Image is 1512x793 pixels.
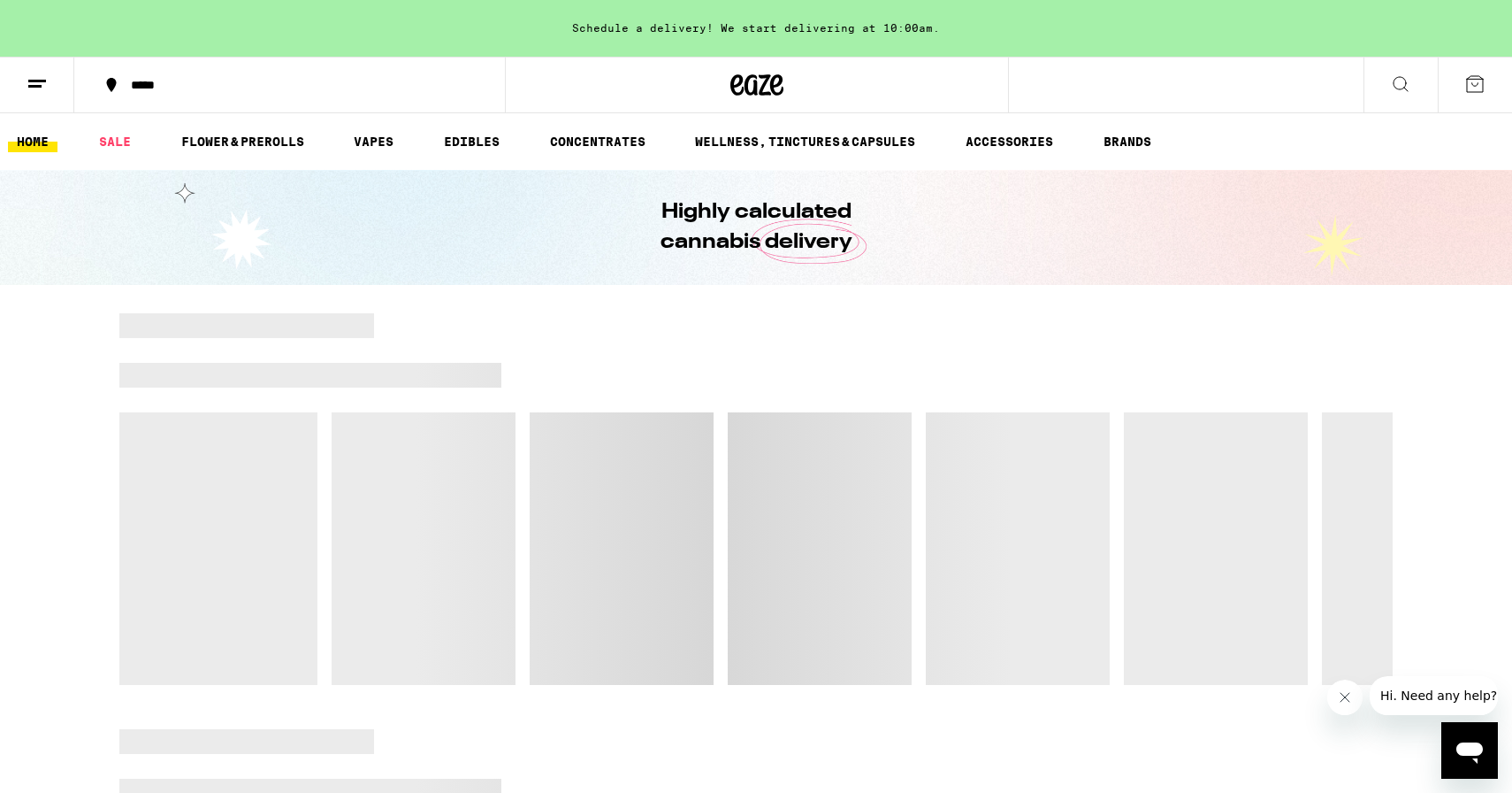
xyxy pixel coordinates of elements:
[1441,722,1498,779] iframe: Button to launch messaging window
[172,131,313,152] a: FLOWER & PREROLLS
[90,131,140,152] a: SALE
[1327,680,1363,715] iframe: Close message
[1370,676,1498,715] iframe: Message from company
[345,131,402,152] a: VAPES
[957,131,1062,152] a: ACCESSORIES
[541,131,654,152] a: CONCENTRATES
[8,131,57,152] a: HOME
[610,197,902,258] h1: Highly calculated cannabis delivery
[435,131,508,152] a: EDIBLES
[686,131,924,152] a: WELLNESS, TINCTURES & CAPSULES
[1095,131,1160,152] a: BRANDS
